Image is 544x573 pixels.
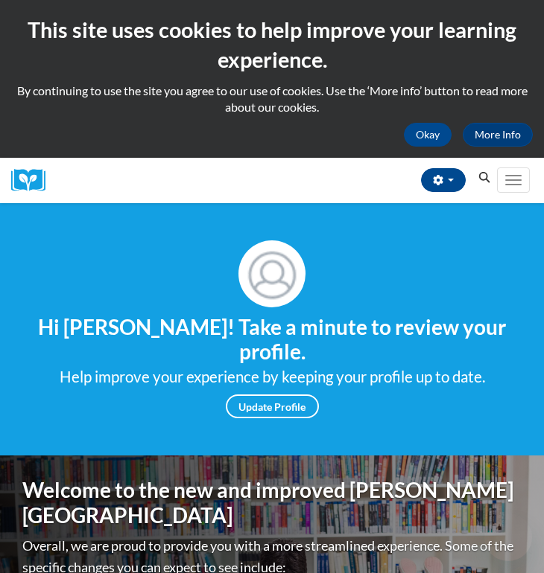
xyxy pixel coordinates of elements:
[421,168,466,192] button: Account Settings
[473,169,496,187] button: Search
[463,123,533,147] a: More Info
[404,123,452,147] button: Okay
[11,83,533,115] p: By continuing to use the site you agree to our use of cookies. Use the ‘More info’ button to read...
[496,158,533,203] div: Main menu
[484,513,532,561] iframe: Button to launch messaging window
[11,169,56,192] a: Cox Campus
[11,169,56,192] img: Logo brand
[238,240,306,307] img: Profile Image
[11,365,533,389] div: Help improve your experience by keeping your profile up to date.
[11,15,533,75] h2: This site uses cookies to help improve your learning experience.
[226,394,319,418] a: Update Profile
[11,315,533,365] h4: Hi [PERSON_NAME]! Take a minute to review your profile.
[22,478,522,528] h1: Welcome to the new and improved [PERSON_NAME][GEOGRAPHIC_DATA]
